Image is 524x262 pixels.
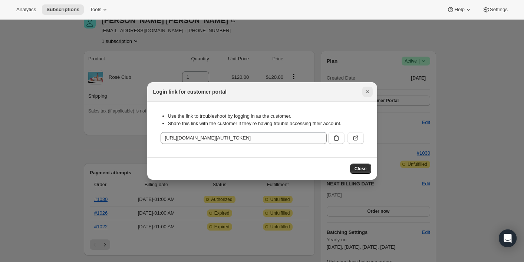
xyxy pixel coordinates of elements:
[442,4,476,15] button: Help
[355,166,367,172] span: Close
[168,120,364,127] li: Share this link with the customer if they’re having trouble accessing their account.
[350,164,371,174] button: Close
[490,7,508,13] span: Settings
[16,7,36,13] span: Analytics
[168,112,364,120] li: Use the link to troubleshoot by logging in as the customer.
[85,4,113,15] button: Tools
[362,87,373,97] button: Close
[478,4,512,15] button: Settings
[12,4,40,15] button: Analytics
[454,7,464,13] span: Help
[499,229,517,247] div: Open Intercom Messenger
[42,4,84,15] button: Subscriptions
[153,88,227,95] h2: Login link for customer portal
[90,7,101,13] span: Tools
[46,7,79,13] span: Subscriptions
